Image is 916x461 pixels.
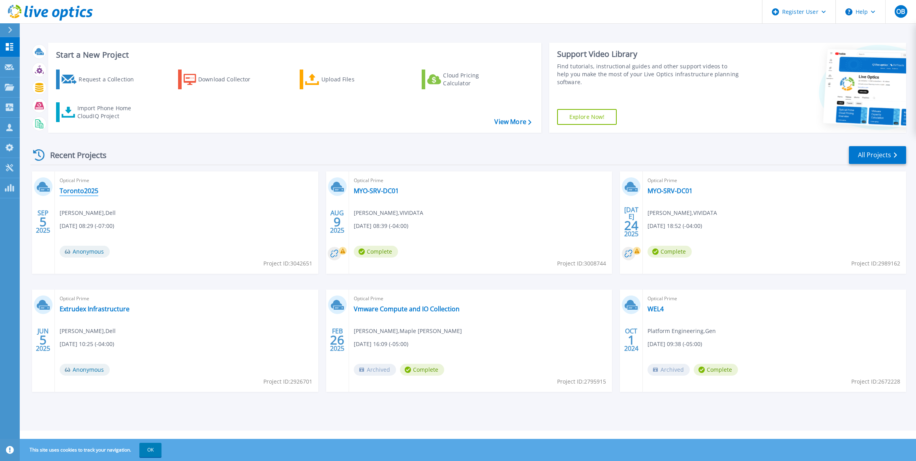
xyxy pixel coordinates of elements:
[354,294,608,303] span: Optical Prime
[178,70,266,89] a: Download Collector
[198,72,261,87] div: Download Collector
[77,104,139,120] div: Import Phone Home CloudIQ Project
[851,377,900,386] span: Project ID: 2672228
[400,364,444,376] span: Complete
[354,305,460,313] a: Vmware Compute and IO Collection
[557,377,606,386] span: Project ID: 2795915
[354,222,408,230] span: [DATE] 08:39 (-04:00)
[139,443,161,457] button: OK
[60,246,110,258] span: Anonymous
[39,337,47,343] span: 5
[60,222,114,230] span: [DATE] 08:29 (-07:00)
[648,209,717,217] span: [PERSON_NAME] , VIVIDATA
[36,207,51,236] div: SEP 2025
[60,187,98,195] a: Toronto2025
[56,51,531,59] h3: Start a New Project
[330,207,345,236] div: AUG 2025
[354,327,462,335] span: [PERSON_NAME] , Maple [PERSON_NAME]
[334,218,341,225] span: 9
[557,62,741,86] div: Find tutorials, instructional guides and other support videos to help you make the most of your L...
[321,72,385,87] div: Upload Files
[263,259,312,268] span: Project ID: 3042651
[648,176,901,185] span: Optical Prime
[300,70,388,89] a: Upload Files
[60,364,110,376] span: Anonymous
[354,209,423,217] span: [PERSON_NAME] , VIVIDATA
[30,145,117,165] div: Recent Projects
[628,337,635,343] span: 1
[354,176,608,185] span: Optical Prime
[648,364,690,376] span: Archived
[79,72,142,87] div: Request a Collection
[694,364,738,376] span: Complete
[557,109,617,125] a: Explore Now!
[849,146,906,164] a: All Projects
[648,294,901,303] span: Optical Prime
[557,259,606,268] span: Project ID: 3008744
[60,176,313,185] span: Optical Prime
[60,209,116,217] span: [PERSON_NAME] , Dell
[354,246,398,258] span: Complete
[354,340,408,348] span: [DATE] 16:09 (-05:00)
[851,259,900,268] span: Project ID: 2989162
[22,443,161,457] span: This site uses cookies to track your navigation.
[494,118,531,126] a: View More
[60,340,114,348] span: [DATE] 10:25 (-04:00)
[648,187,693,195] a: MYO-SRV-DC01
[624,207,639,236] div: [DATE] 2025
[56,70,144,89] a: Request a Collection
[330,326,345,354] div: FEB 2025
[896,8,905,15] span: OB
[648,340,702,348] span: [DATE] 09:38 (-05:00)
[648,327,716,335] span: Platform Engineering , Gen
[648,305,664,313] a: WEL4
[354,364,396,376] span: Archived
[60,327,116,335] span: [PERSON_NAME] , Dell
[624,222,638,229] span: 24
[36,326,51,354] div: JUN 2025
[648,222,702,230] span: [DATE] 18:52 (-04:00)
[648,246,692,258] span: Complete
[60,294,313,303] span: Optical Prime
[443,72,506,87] div: Cloud Pricing Calculator
[60,305,130,313] a: Extrudex Infrastructure
[557,49,741,59] div: Support Video Library
[330,337,344,343] span: 26
[624,326,639,354] div: OCT 2024
[263,377,312,386] span: Project ID: 2926701
[422,70,510,89] a: Cloud Pricing Calculator
[39,218,47,225] span: 5
[354,187,399,195] a: MYO-SRV-DC01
